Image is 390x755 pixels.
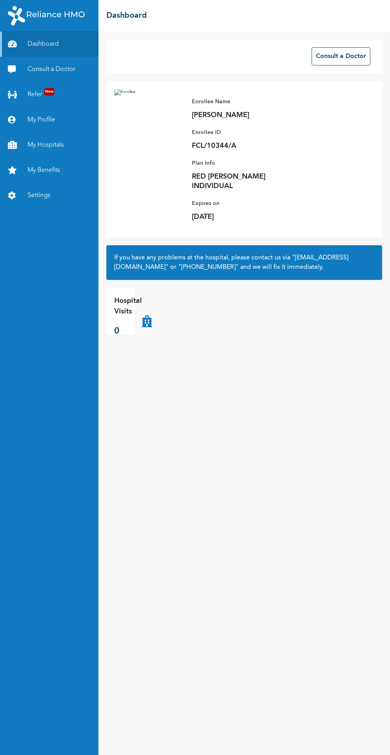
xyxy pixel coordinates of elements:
[192,97,302,106] p: Enrollee Name
[114,325,142,338] p: 0
[114,89,184,184] img: Enrollee
[192,158,302,168] p: Plan Info
[312,47,370,65] button: Consult a Doctor
[192,128,302,137] p: Enrollee ID
[114,296,142,317] p: Hospital Visits
[192,199,302,208] p: Expires on
[8,6,85,26] img: RelianceHMO's Logo
[192,141,302,151] p: FCL/10344/A
[192,212,302,222] p: [DATE]
[178,264,239,270] a: "[PHONE_NUMBER]"
[114,253,374,272] h2: If you have any problems at the hospital, please contact us via or and we will fix it immediately.
[44,88,54,95] span: New
[106,10,147,22] h2: Dashboard
[192,172,302,191] p: RED [PERSON_NAME] INDIVIDUAL
[192,110,302,120] p: [PERSON_NAME]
